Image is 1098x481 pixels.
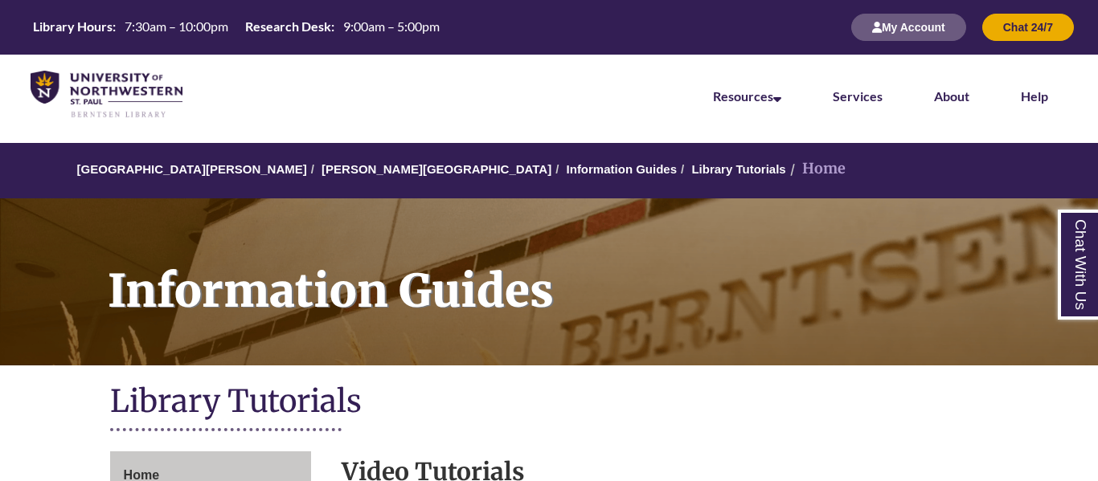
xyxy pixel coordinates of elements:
a: Help [1021,88,1048,104]
span: 9:00am – 5:00pm [343,18,440,34]
th: Library Hours: [27,18,118,35]
a: Resources [713,88,781,104]
a: Services [833,88,883,104]
a: My Account [851,20,966,34]
a: [PERSON_NAME][GEOGRAPHIC_DATA] [322,162,551,176]
h1: Information Guides [90,198,1098,344]
table: Hours Today [27,18,446,35]
img: UNWSP Library Logo [31,71,182,119]
a: Information Guides [567,162,678,176]
a: Chat 24/7 [982,20,1074,34]
a: [GEOGRAPHIC_DATA][PERSON_NAME] [77,162,307,176]
th: Research Desk: [239,18,337,35]
button: My Account [851,14,966,41]
li: Home [786,157,846,181]
a: Hours Today [27,18,446,37]
a: About [934,88,969,104]
span: 7:30am – 10:00pm [125,18,228,34]
a: Library Tutorials [691,162,785,176]
h1: Library Tutorials [110,381,989,424]
button: Chat 24/7 [982,14,1074,41]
